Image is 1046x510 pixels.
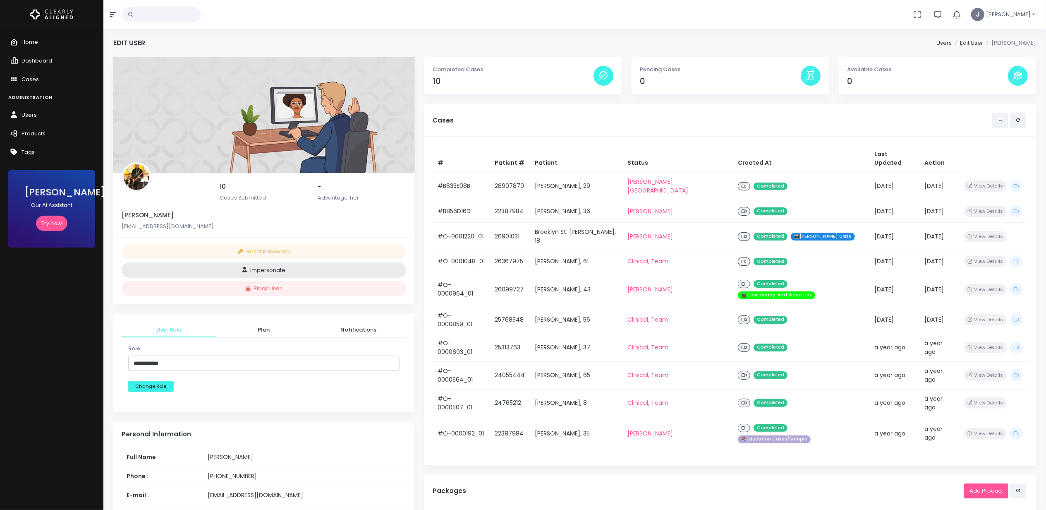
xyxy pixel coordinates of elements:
th: E-mail : [122,486,203,505]
h4: 0 [847,77,1008,86]
th: Last Updated [870,145,919,173]
td: [DATE] [919,273,959,306]
span: Completed [754,207,787,215]
td: a year ago [870,389,919,417]
a: Add Product [964,484,1008,499]
button: View Details [964,428,1007,439]
td: 28907879 [490,172,530,200]
td: 26099727 [490,273,530,306]
td: a year ago [870,361,919,389]
span: [PERSON_NAME] [986,10,1031,19]
h4: Personal Information [122,431,406,438]
span: Completed [754,344,787,351]
button: Block User [122,281,406,296]
p: Completed Cases [433,65,594,74]
td: [EMAIL_ADDRESS][DOMAIN_NAME] [203,486,406,505]
button: Reset Password [122,244,406,260]
span: User Role [128,326,210,334]
button: View Details [964,284,1007,295]
a: [PERSON_NAME] [628,232,673,241]
p: Pending Cases [640,65,801,74]
a: Logo Horizontal [30,6,73,23]
td: [PERSON_NAME], 56 [530,306,622,334]
span: Completed [754,233,787,241]
span: Completed [754,258,787,266]
a: Clinical, Team [628,371,669,379]
h5: 10 [220,183,308,190]
td: 26901031 [490,223,530,250]
h5: - [318,183,406,190]
span: Users [22,111,37,119]
th: Full Name : [122,448,203,467]
td: 24055444 [490,361,530,389]
a: Clinical, Team [628,343,669,351]
td: [PERSON_NAME], 61 [530,250,622,273]
td: [DATE] [919,200,959,222]
td: #O-0000964_01 [433,273,490,306]
td: [PHONE_NUMBER] [203,467,406,486]
button: View Details [964,206,1007,217]
span: Completed [754,183,787,190]
td: [PERSON_NAME], 36 [530,200,622,222]
h5: Packages [433,487,964,495]
td: [DATE] [870,306,919,334]
a: [PERSON_NAME][GEOGRAPHIC_DATA] [628,178,689,195]
span: Plan [223,326,304,334]
h4: Edit User [113,39,145,47]
td: 25768548 [490,306,530,334]
button: View Details [964,231,1007,242]
span: Completed [754,424,787,432]
a: Try now [36,216,67,231]
p: Our AI Assistant [25,201,79,209]
button: View Details [964,180,1007,192]
td: #O-0000192_01 [433,417,490,450]
button: View Details [964,397,1007,409]
span: Cases [22,75,39,83]
td: [DATE] [870,273,919,306]
p: Available Cases [847,65,1008,74]
td: #O-0001048_01 [433,250,490,273]
td: Brooklyn St. [PERSON_NAME], 18 [530,223,622,250]
h5: [PERSON_NAME] [122,212,406,219]
span: 📸[PERSON_NAME] Case [791,233,855,241]
button: View Details [964,314,1007,325]
td: [PERSON_NAME] [203,448,406,467]
a: [PERSON_NAME] [628,207,673,215]
button: View Details [964,256,1007,267]
a: Clinical, Team [628,315,669,324]
td: [DATE] [870,223,919,250]
p: Advantage Tier [318,194,406,202]
th: # [433,145,490,173]
td: [PERSON_NAME], 35 [530,417,622,450]
td: a year ago [919,417,959,450]
th: Patient [530,145,622,173]
span: Home [22,38,38,46]
label: Role [128,344,140,353]
td: 22387984 [490,200,530,222]
td: a year ago [919,334,959,361]
td: [DATE] [870,200,919,222]
td: #O-0001220_01 [433,223,490,250]
button: Impersonate [122,262,406,278]
a: Users [937,39,952,47]
span: Completed [754,316,787,324]
p: Cases Submitted [220,194,308,202]
td: 24765212 [490,389,530,417]
td: [DATE] [919,223,959,250]
th: Phone : [122,467,203,486]
span: Completed [754,371,787,379]
a: [PERSON_NAME] [628,429,673,438]
th: Action [919,145,959,173]
button: View Details [964,342,1007,353]
th: Patient # [490,145,530,173]
td: 22387984 [490,417,530,450]
span: J [971,8,984,21]
td: [DATE] [870,172,919,200]
td: a year ago [919,389,959,417]
td: #O-0000859_01 [433,306,490,334]
button: Change Role [128,381,174,392]
td: a year ago [919,361,959,389]
h3: [PERSON_NAME] [25,187,79,198]
td: a year ago [870,417,919,450]
td: #O-0000564_01 [433,361,490,389]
